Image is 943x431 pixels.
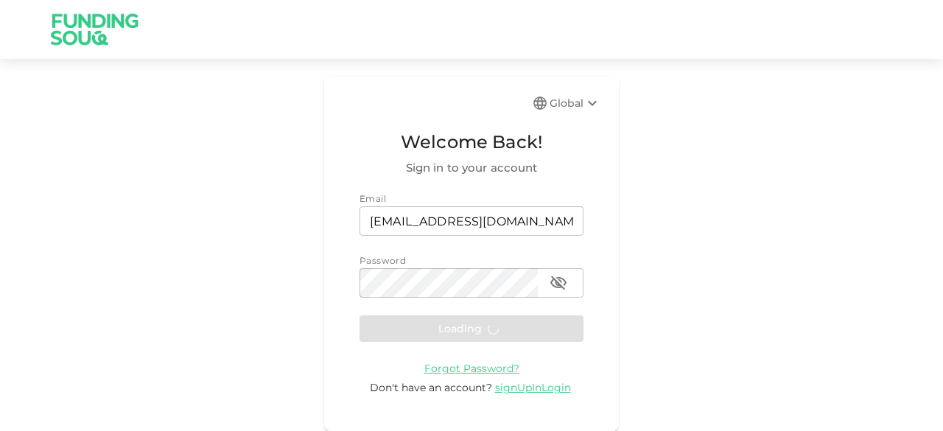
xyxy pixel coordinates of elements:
[424,361,519,375] a: Forgot Password?
[360,206,583,236] input: email
[360,255,406,266] span: Password
[360,268,538,298] input: password
[360,128,583,156] span: Welcome Back!
[424,362,519,375] span: Forgot Password?
[370,381,492,394] span: Don't have an account?
[360,193,386,204] span: Email
[550,94,601,112] div: Global
[360,159,583,177] span: Sign in to your account
[495,381,571,394] span: signUpInLogin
